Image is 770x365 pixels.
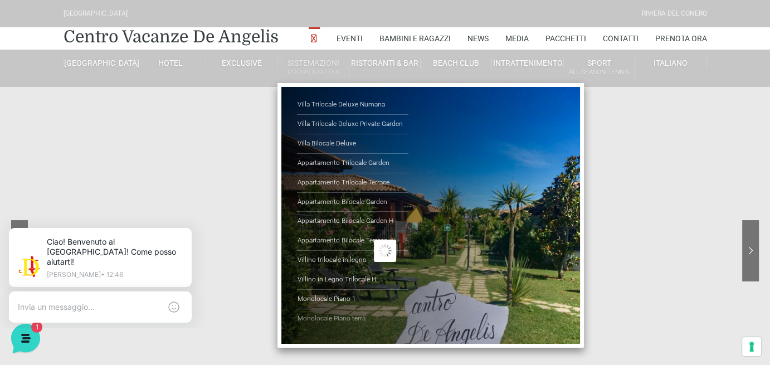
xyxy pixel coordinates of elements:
[25,41,47,64] img: light
[379,27,451,50] a: Bambini e Ragazzi
[64,58,135,68] a: [GEOGRAPHIC_DATA]
[277,67,348,77] small: Rooms & Suites
[297,270,408,290] a: Villino in Legno Trilocale H
[642,8,707,19] div: Riviera Del Conero
[297,154,408,173] a: Appartamento Trilocale Garden
[297,134,408,154] a: Villa Bilocale Deluxe
[13,103,209,136] a: [PERSON_NAME]Ciao! Benvenuto al [GEOGRAPHIC_DATA]! Come posso aiutarti!ora1
[18,108,40,130] img: light
[742,337,761,356] button: Le tue preferenze relative al consenso per le tecnologie di tracciamento
[9,9,187,45] h2: Ciao da De Angelis Resort 👋
[564,58,635,79] a: SportAll Season Tennis
[545,27,586,50] a: Pacchetti
[206,58,277,68] a: Exclusive
[18,185,87,194] span: Trova una risposta
[655,27,707,50] a: Prenota Ora
[96,278,126,288] p: Messaggi
[47,120,187,132] p: Ciao! Benvenuto al [GEOGRAPHIC_DATA]! Come posso aiutarti!
[9,322,42,355] iframe: Customerly Messenger Launcher
[421,58,492,68] a: Beach Club
[64,8,128,19] div: [GEOGRAPHIC_DATA]
[654,59,688,67] span: Italiano
[297,212,408,231] a: Appartamento Bilocale Garden H
[297,231,408,251] a: Appartamento Bilocale Terrace
[9,49,187,71] p: La nostra missione è rendere la tua esperienza straordinaria!
[297,115,408,134] a: Villa Trilocale Deluxe Private Garden
[277,58,349,79] a: SistemazioniRooms & Suites
[337,27,363,50] a: Eventi
[564,67,635,77] small: All Season Tennis
[111,261,119,269] span: 1
[53,22,189,52] p: Ciao! Benvenuto al [GEOGRAPHIC_DATA]! Come posso aiutarti!
[297,309,408,328] a: Monolocale Piano terra
[145,262,214,288] button: Aiuto
[172,278,188,288] p: Aiuto
[194,120,205,132] span: 1
[18,89,95,98] span: Le tue conversazioni
[194,107,205,117] p: ora
[603,27,639,50] a: Contatti
[297,193,408,212] a: Appartamento Bilocale Garden
[297,251,408,270] a: Villino trilocale in legno
[492,58,563,68] a: Intrattenimento
[18,140,205,163] button: Inizia una conversazione
[33,278,52,288] p: Home
[72,147,164,156] span: Inizia una conversazione
[467,27,489,50] a: News
[47,107,187,118] span: [PERSON_NAME]
[349,58,421,68] a: Ristoranti & Bar
[77,262,146,288] button: 1Messaggi
[53,57,189,64] p: [PERSON_NAME] • 12:46
[99,89,205,98] a: [DEMOGRAPHIC_DATA] tutto
[297,173,408,193] a: Appartamento Trilocale Terrace
[297,95,408,115] a: Villa Trilocale Deluxe Numana
[635,58,706,68] a: Italiano
[64,26,279,48] a: Centro Vacanze De Angelis
[297,290,408,309] a: Monolocale Piano 1
[25,209,182,220] input: Cerca un articolo...
[505,27,529,50] a: Media
[135,58,206,68] a: Hotel
[9,262,77,288] button: Home
[119,185,205,194] a: Apri Centro Assistenza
